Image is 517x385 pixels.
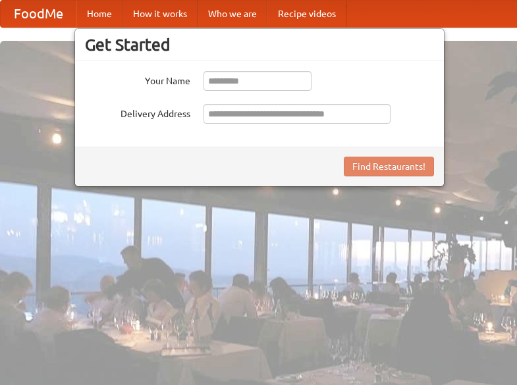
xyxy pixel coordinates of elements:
[344,157,434,176] button: Find Restaurants!
[85,35,434,55] h3: Get Started
[122,1,198,27] a: How it works
[1,1,76,27] a: FoodMe
[76,1,122,27] a: Home
[198,1,267,27] a: Who we are
[85,104,190,120] label: Delivery Address
[267,1,346,27] a: Recipe videos
[85,71,190,88] label: Your Name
